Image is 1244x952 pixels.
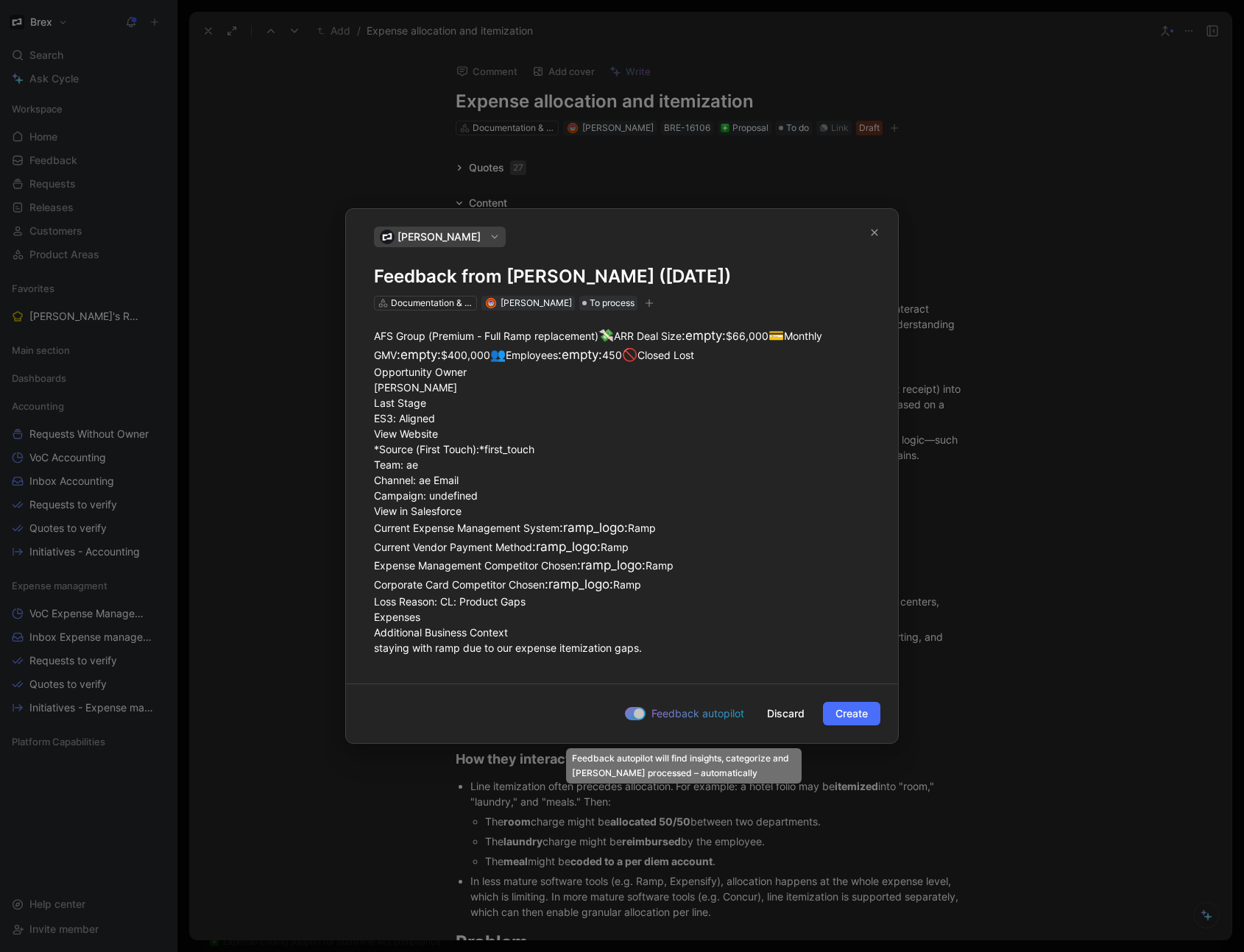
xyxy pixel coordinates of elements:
[397,347,441,362] span: :empty:
[754,702,817,725] button: Discard
[682,328,726,343] span: :empty:
[558,347,602,362] span: :empty:
[380,230,395,244] img: logo
[572,751,796,781] p: Feedback autopilot will find insights, categorize and [PERSON_NAME] processed – automatically
[532,539,601,554] span: :ramp_logo:
[823,702,880,725] button: Create
[397,228,481,246] span: [PERSON_NAME]
[579,296,637,310] div: To process
[487,299,495,307] img: avatar
[374,327,870,656] div: AFS Group (Premium - Full Ramp replacement) ARR Deal Size $66,000 Monthly GMV $400,000 Employees ...
[545,577,613,592] span: :ramp_logo:
[501,297,572,308] span: [PERSON_NAME]
[391,296,473,310] div: Documentation & Compliance
[622,347,637,362] span: 🚫
[767,705,805,722] span: Discard
[374,265,870,288] h1: Feedback from [PERSON_NAME] ([DATE])
[598,328,614,343] span: 💸
[768,328,784,343] span: 💳
[590,296,635,310] span: To process
[577,558,646,572] span: :ramp_logo:
[835,705,868,722] span: Create
[374,227,506,247] button: logo[PERSON_NAME]
[651,705,744,722] span: Feedback autopilot
[621,704,749,723] button: Feedback autopilot
[490,347,506,362] span: 👥
[559,520,628,535] span: :ramp_logo:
